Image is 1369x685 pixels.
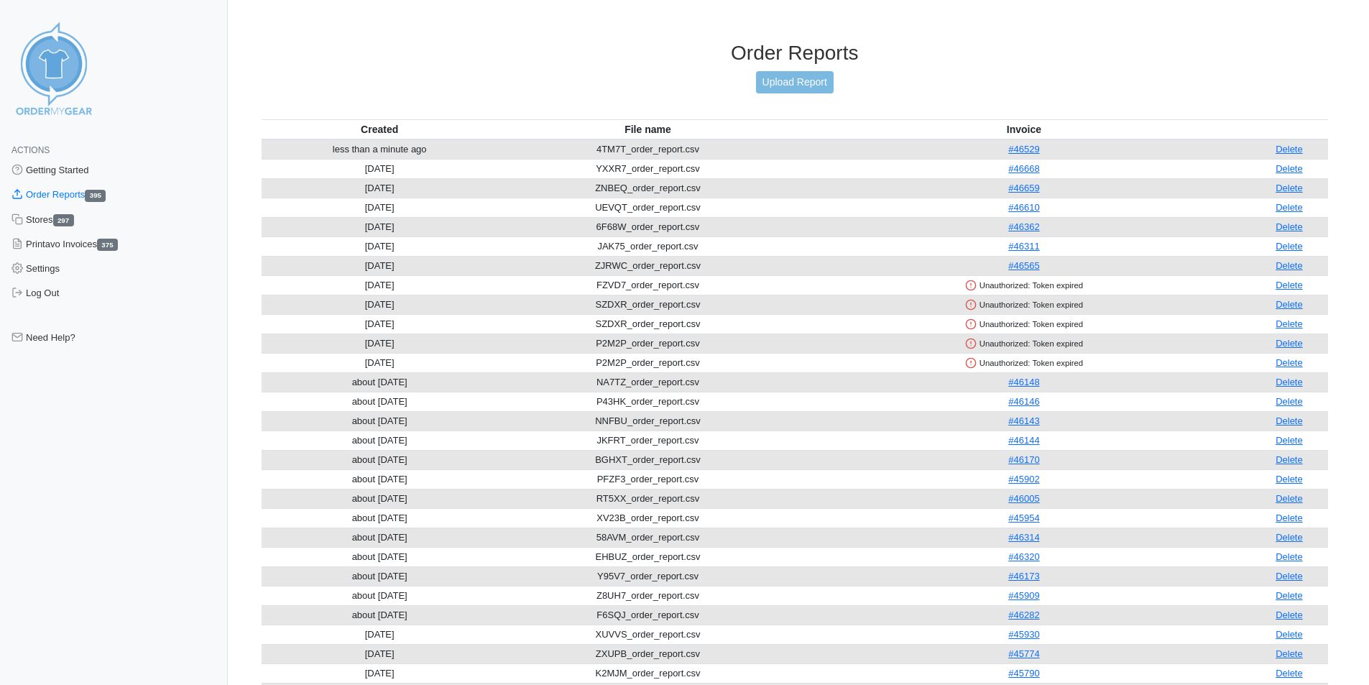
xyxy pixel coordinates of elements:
[262,275,498,295] td: [DATE]
[498,275,798,295] td: FZVD7_order_report.csv
[1008,260,1039,271] a: #46565
[1276,493,1303,504] a: Delete
[1008,668,1039,679] a: #45790
[498,644,798,663] td: ZXUPB_order_report.csv
[498,139,798,160] td: 4TM7T_order_report.csv
[1008,144,1039,155] a: #46529
[1276,280,1303,290] a: Delete
[262,256,498,275] td: [DATE]
[262,625,498,644] td: [DATE]
[1008,512,1039,523] a: #45954
[801,298,1248,311] div: Unauthorized: Token expired
[262,41,1329,65] h3: Order Reports
[262,431,498,450] td: about [DATE]
[262,605,498,625] td: about [DATE]
[1276,629,1303,640] a: Delete
[53,214,74,226] span: 297
[262,314,498,334] td: [DATE]
[498,236,798,256] td: JAK75_order_report.csv
[1276,454,1303,465] a: Delete
[1276,512,1303,523] a: Delete
[498,605,798,625] td: F6SQJ_order_report.csv
[262,586,498,605] td: about [DATE]
[801,318,1248,331] div: Unauthorized: Token expired
[1008,532,1039,543] a: #46314
[1008,183,1039,193] a: #46659
[1008,377,1039,387] a: #46148
[1008,202,1039,213] a: #46610
[1276,183,1303,193] a: Delete
[801,279,1248,292] div: Unauthorized: Token expired
[498,159,798,178] td: YXXR7_order_report.csv
[262,450,498,469] td: about [DATE]
[1008,474,1039,484] a: #45902
[498,566,798,586] td: Y95V7_order_report.csv
[798,119,1250,139] th: Invoice
[1276,318,1303,329] a: Delete
[1008,415,1039,426] a: #46143
[498,508,798,528] td: XV23B_order_report.csv
[498,178,798,198] td: ZNBEQ_order_report.csv
[498,625,798,644] td: XUVVS_order_report.csv
[801,337,1248,350] div: Unauthorized: Token expired
[1276,221,1303,232] a: Delete
[262,528,498,547] td: about [DATE]
[1008,396,1039,407] a: #46146
[498,663,798,683] td: K2MJM_order_report.csv
[262,159,498,178] td: [DATE]
[1008,629,1039,640] a: #45930
[1008,493,1039,504] a: #46005
[1276,357,1303,368] a: Delete
[498,314,798,334] td: SZDXR_order_report.csv
[262,217,498,236] td: [DATE]
[1276,532,1303,543] a: Delete
[1276,435,1303,446] a: Delete
[1008,435,1039,446] a: #46144
[262,392,498,411] td: about [DATE]
[1008,454,1039,465] a: #46170
[1276,610,1303,620] a: Delete
[1276,202,1303,213] a: Delete
[498,450,798,469] td: BGHXT_order_report.csv
[498,119,798,139] th: File name
[262,508,498,528] td: about [DATE]
[262,334,498,353] td: [DATE]
[498,392,798,411] td: P43HK_order_report.csv
[498,489,798,508] td: RT5XX_order_report.csv
[1276,415,1303,426] a: Delete
[262,644,498,663] td: [DATE]
[1008,241,1039,252] a: #46311
[498,334,798,353] td: P2M2P_order_report.csv
[498,547,798,566] td: EHBUZ_order_report.csv
[498,528,798,547] td: 58AVM_order_report.csv
[498,295,798,314] td: SZDXR_order_report.csv
[498,353,798,372] td: P2M2P_order_report.csv
[97,239,118,251] span: 375
[1276,163,1303,174] a: Delete
[1276,377,1303,387] a: Delete
[262,372,498,392] td: about [DATE]
[1008,571,1039,581] a: #46173
[1276,648,1303,659] a: Delete
[756,71,834,93] a: Upload Report
[262,566,498,586] td: about [DATE]
[262,469,498,489] td: about [DATE]
[1276,590,1303,601] a: Delete
[262,119,498,139] th: Created
[498,411,798,431] td: NNFBU_order_report.csv
[1008,610,1039,620] a: #46282
[262,295,498,314] td: [DATE]
[1276,396,1303,407] a: Delete
[262,663,498,683] td: [DATE]
[1276,299,1303,310] a: Delete
[1008,221,1039,232] a: #46362
[1008,163,1039,174] a: #46668
[801,357,1248,369] div: Unauthorized: Token expired
[262,489,498,508] td: about [DATE]
[262,178,498,198] td: [DATE]
[498,469,798,489] td: PFZF3_order_report.csv
[1276,474,1303,484] a: Delete
[1008,590,1039,601] a: #45909
[1276,241,1303,252] a: Delete
[1276,260,1303,271] a: Delete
